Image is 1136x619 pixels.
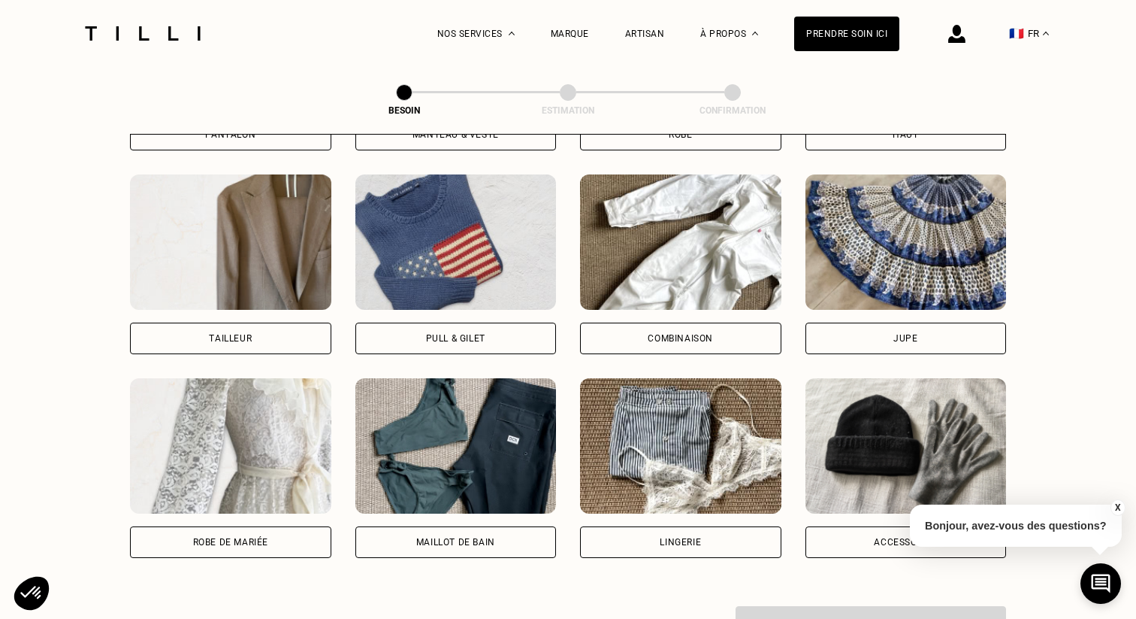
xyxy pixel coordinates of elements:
img: menu déroulant [1043,32,1049,35]
img: Tilli retouche votre Pull & gilet [355,174,557,310]
div: Estimation [493,105,643,116]
div: Accessoires [874,538,937,547]
img: Tilli retouche votre Jupe [805,174,1007,310]
div: Lingerie [660,538,701,547]
div: Tailleur [209,334,252,343]
div: Robe de mariée [193,538,268,547]
p: Bonjour, avez-vous des questions? [910,505,1122,547]
a: Prendre soin ici [794,17,899,51]
img: Tilli retouche votre Robe de mariée [130,378,331,514]
div: Combinaison [648,334,713,343]
div: Confirmation [657,105,808,116]
img: Tilli retouche votre Maillot de bain [355,378,557,514]
div: Robe [669,130,692,139]
a: Artisan [625,29,665,39]
div: Haut [893,130,918,139]
button: X [1110,499,1125,516]
div: Jupe [893,334,917,343]
a: Marque [551,29,589,39]
div: Besoin [329,105,479,116]
img: Tilli retouche votre Accessoires [805,378,1007,514]
img: Tilli retouche votre Tailleur [130,174,331,310]
img: Tilli retouche votre Lingerie [580,378,781,514]
img: Logo du service de couturière Tilli [80,26,206,41]
img: icône connexion [948,25,965,43]
span: 🇫🇷 [1009,26,1024,41]
img: Menu déroulant à propos [752,32,758,35]
div: Manteau & Veste [412,130,499,139]
div: Pantalon [205,130,255,139]
div: Pull & gilet [426,334,485,343]
div: Maillot de bain [416,538,495,547]
img: Menu déroulant [509,32,515,35]
img: Tilli retouche votre Combinaison [580,174,781,310]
